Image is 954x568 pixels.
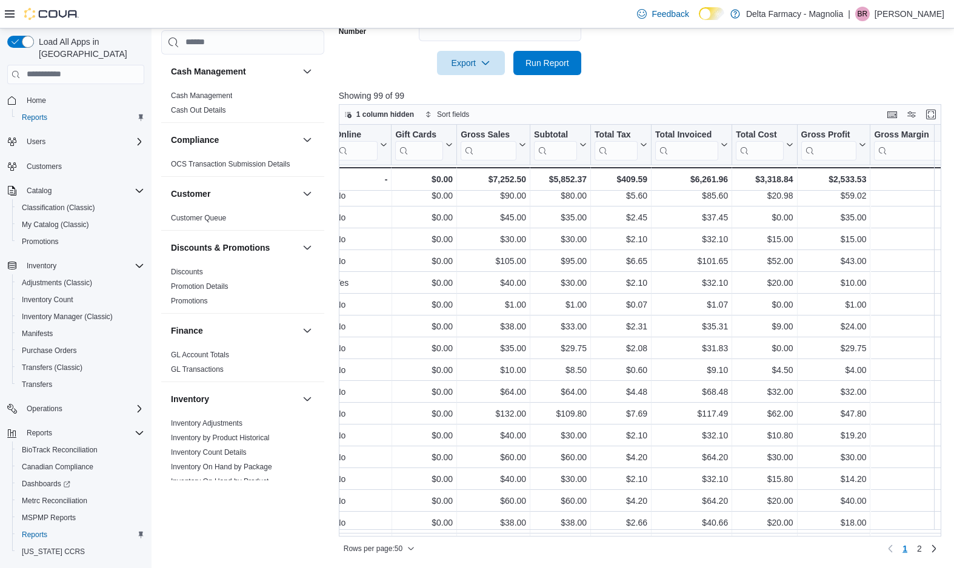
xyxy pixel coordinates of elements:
[171,134,219,146] h3: Compliance
[801,129,866,160] button: Gross Profit
[22,401,144,416] span: Operations
[513,51,581,75] button: Run Report
[339,107,419,122] button: 1 column hidden
[534,129,577,140] div: Subtotal
[22,426,144,440] span: Reports
[171,267,203,277] span: Discounts
[12,199,149,216] button: Classification (Classic)
[22,113,47,122] span: Reports
[17,510,144,525] span: MSPMP Reports
[171,365,224,374] a: GL Transactions
[461,129,516,160] div: Gross Sales
[171,91,232,101] span: Cash Management
[17,443,144,457] span: BioTrack Reconciliation
[17,460,98,474] a: Canadian Compliance
[927,541,941,556] a: Next page
[335,341,387,355] div: No
[395,363,453,377] div: $0.00
[437,110,469,119] span: Sort fields
[17,292,78,307] a: Inventory Count
[534,363,587,377] div: $8.50
[801,319,866,334] div: $24.00
[801,254,866,268] div: $43.00
[22,513,76,523] span: MSPMP Reports
[444,51,498,75] span: Export
[736,363,793,377] div: $4.50
[801,341,866,355] div: $29.75
[161,157,324,176] div: Compliance
[655,276,728,290] div: $32.10
[848,7,850,21] p: |
[395,319,453,334] div: $0.00
[395,129,443,140] div: Gift Cards
[12,325,149,342] button: Manifests
[801,172,866,187] div: $2,533.53
[171,65,298,78] button: Cash Management
[27,162,62,171] span: Customers
[22,547,85,556] span: [US_STATE] CCRS
[27,137,45,147] span: Users
[2,91,149,109] button: Home
[17,527,52,542] a: Reports
[17,292,144,307] span: Inventory Count
[736,129,793,160] button: Total Cost
[736,188,793,203] div: $20.98
[461,172,526,187] div: $7,252.50
[420,107,474,122] button: Sort fields
[171,297,208,305] a: Promotions
[801,276,866,290] div: $10.00
[171,282,228,291] a: Promotion Details
[655,210,728,225] div: $37.45
[22,93,51,108] a: Home
[534,188,587,203] div: $80.00
[22,259,61,273] button: Inventory
[161,265,324,313] div: Discounts & Promotions
[595,254,647,268] div: $6.65
[17,377,57,392] a: Transfers
[12,441,149,458] button: BioTrack Reconciliation
[22,426,57,440] button: Reports
[801,210,866,225] div: $35.00
[171,296,208,306] span: Promotions
[171,325,298,337] button: Finance
[17,360,144,375] span: Transfers (Classic)
[17,477,144,491] span: Dashboards
[655,129,718,140] div: Total Invoiced
[335,254,387,268] div: No
[17,309,144,324] span: Inventory Manager (Classic)
[395,385,453,399] div: $0.00
[395,297,453,312] div: $0.00
[652,8,689,20] span: Feedback
[22,278,92,288] span: Adjustments (Classic)
[2,182,149,199] button: Catalog
[22,346,77,355] span: Purchase Orders
[335,129,387,160] button: Online
[22,401,67,416] button: Operations
[171,393,209,405] h3: Inventory
[17,309,118,324] a: Inventory Manager (Classic)
[2,400,149,417] button: Operations
[461,232,526,246] div: $30.00
[595,188,647,203] div: $5.60
[437,51,505,75] button: Export
[344,544,402,553] span: Rows per page : 50
[395,254,453,268] div: $0.00
[22,183,56,198] button: Catalog
[12,308,149,325] button: Inventory Manager (Classic)
[395,210,453,225] div: $0.00
[595,129,638,140] div: Total Tax
[461,129,526,160] button: Gross Sales
[335,188,387,203] div: No
[300,323,315,338] button: Finance
[12,492,149,509] button: Metrc Reconciliation
[736,172,793,187] div: $3,318.84
[655,232,728,246] div: $32.10
[461,188,526,203] div: $90.00
[171,350,229,360] span: GL Account Totals
[12,526,149,543] button: Reports
[17,544,90,559] a: [US_STATE] CCRS
[22,93,144,108] span: Home
[12,458,149,475] button: Canadian Compliance
[335,129,378,160] div: Online
[27,186,52,196] span: Catalog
